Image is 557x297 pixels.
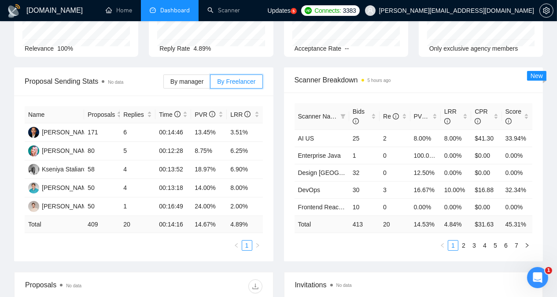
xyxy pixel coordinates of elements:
[160,7,190,14] span: Dashboard
[28,184,92,191] a: GE[PERSON_NAME]
[28,202,92,209] a: RP[PERSON_NAME]
[292,9,295,13] text: 5
[120,179,155,197] td: 4
[502,181,532,198] td: 32.34%
[349,164,380,181] td: 32
[25,279,144,293] div: Proposals
[217,78,255,85] span: By Freelancer
[268,7,291,14] span: Updates
[298,152,341,159] a: Enterprise Java
[441,147,471,164] td: 0.00%
[339,110,347,123] span: filter
[155,216,191,233] td: 00:14:16
[539,7,553,14] a: setting
[120,106,155,123] th: Replies
[249,283,262,290] span: download
[502,215,532,233] td: 45.31 %
[441,198,471,215] td: 0.00%
[502,130,532,147] td: 33.94%
[336,283,352,288] span: No data
[244,111,251,117] span: info-circle
[491,241,500,250] a: 5
[527,267,548,288] iframe: Intercom live chat
[458,240,469,251] li: 2
[295,279,532,290] span: Invitations
[227,142,262,160] td: 6.25%
[343,6,356,15] span: 3383
[191,142,227,160] td: 8.75%
[28,164,39,175] img: KS
[231,240,242,251] li: Previous Page
[380,147,410,164] td: 0
[252,240,263,251] button: right
[28,147,92,154] a: MU[PERSON_NAME]
[298,204,360,211] a: Frontend React Native
[209,111,215,117] span: info-circle
[480,241,490,250] a: 4
[512,241,521,250] a: 7
[380,164,410,181] td: 0
[28,127,39,138] img: AM
[106,7,132,14] a: homeHome
[231,240,242,251] button: left
[25,45,54,52] span: Relevance
[25,216,84,233] td: Total
[469,240,480,251] li: 3
[349,181,380,198] td: 30
[227,216,262,233] td: 4.89 %
[380,181,410,198] td: 3
[84,179,120,197] td: 50
[471,147,502,164] td: $0.00
[42,127,92,137] div: [PERSON_NAME]
[252,240,263,251] li: Next Page
[191,216,227,233] td: 14.67 %
[28,201,39,212] img: RP
[471,181,502,198] td: $16.88
[120,197,155,216] td: 1
[28,182,39,193] img: GE
[448,241,458,250] a: 1
[195,111,215,118] span: PVR
[340,114,346,119] span: filter
[242,240,252,251] li: 1
[459,241,468,250] a: 2
[502,147,532,164] td: 0.00%
[440,243,445,248] span: left
[191,123,227,142] td: 13.45%
[410,215,441,233] td: 14.53 %
[42,146,92,156] div: [PERSON_NAME]
[194,45,211,52] span: 4.89%
[28,128,92,135] a: AM[PERSON_NAME]
[108,80,123,85] span: No data
[84,160,120,179] td: 58
[88,110,115,119] span: Proposals
[28,165,93,172] a: KSKseniya Staliarova
[353,108,365,125] span: Bids
[305,7,312,14] img: upwork-logo.png
[227,197,262,216] td: 2.00%
[120,123,155,142] td: 6
[174,111,181,117] span: info-circle
[539,4,553,18] button: setting
[155,142,191,160] td: 00:12:28
[155,197,191,216] td: 00:16:49
[367,7,373,14] span: user
[410,181,441,198] td: 16.67%
[155,179,191,197] td: 00:13:18
[393,113,399,119] span: info-circle
[410,147,441,164] td: 100.00%
[414,113,435,120] span: PVR
[410,164,441,181] td: 12.50%
[28,145,39,156] img: MU
[437,240,448,251] li: Previous Page
[380,198,410,215] td: 0
[120,142,155,160] td: 5
[42,201,92,211] div: [PERSON_NAME]
[159,45,190,52] span: Reply Rate
[227,160,262,179] td: 6.90%
[84,142,120,160] td: 80
[123,110,145,119] span: Replies
[475,118,481,124] span: info-circle
[191,160,227,179] td: 18.97%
